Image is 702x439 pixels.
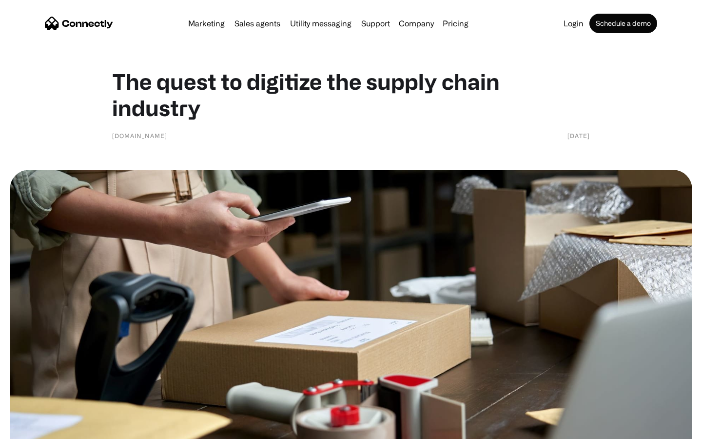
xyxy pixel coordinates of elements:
[567,131,590,140] div: [DATE]
[399,17,434,30] div: Company
[112,131,167,140] div: [DOMAIN_NAME]
[19,422,58,436] ul: Language list
[439,20,472,27] a: Pricing
[286,20,355,27] a: Utility messaging
[357,20,394,27] a: Support
[112,68,590,121] h1: The quest to digitize the supply chain industry
[184,20,229,27] a: Marketing
[589,14,657,33] a: Schedule a demo
[10,422,58,436] aside: Language selected: English
[231,20,284,27] a: Sales agents
[560,20,587,27] a: Login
